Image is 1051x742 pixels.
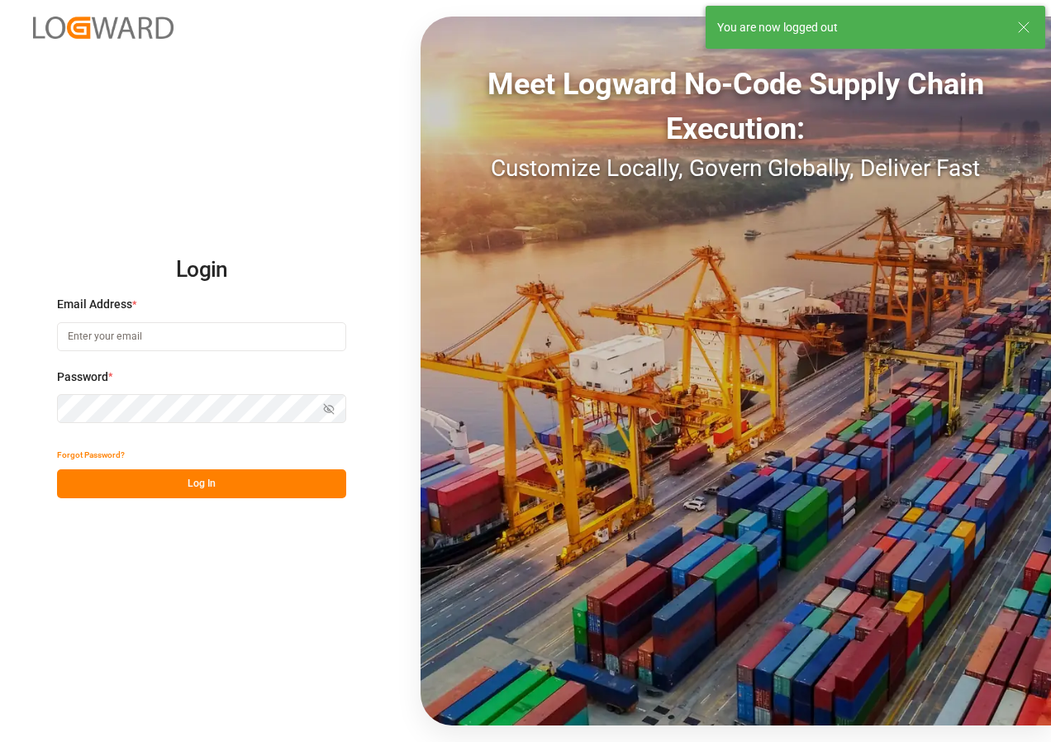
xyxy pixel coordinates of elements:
[57,369,108,386] span: Password
[57,296,132,313] span: Email Address
[57,322,346,351] input: Enter your email
[57,244,346,297] h2: Login
[717,19,1001,36] div: You are now logged out
[421,151,1051,186] div: Customize Locally, Govern Globally, Deliver Fast
[57,440,125,469] button: Forgot Password?
[33,17,174,39] img: Logward_new_orange.png
[57,469,346,498] button: Log In
[421,62,1051,151] div: Meet Logward No-Code Supply Chain Execution:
